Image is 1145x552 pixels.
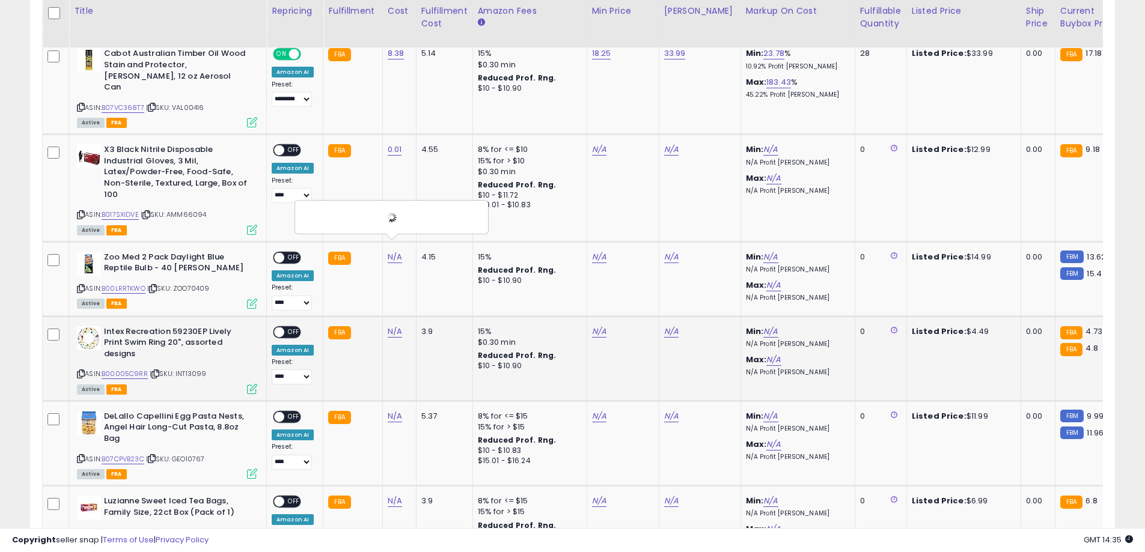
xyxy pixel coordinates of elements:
[766,279,781,291] a: N/A
[860,326,897,337] div: 0
[104,144,250,203] b: X3 Black Nitrile Disposable Industrial Gloves, 3 Mil, Latex/Powder-Free, Food-Safe, Non-Sterile, ...
[746,77,846,99] div: %
[77,411,101,435] img: 51hAgWULTdL._SL40_.jpg
[912,410,966,422] b: Listed Price:
[77,118,105,128] span: All listings currently available for purchase on Amazon
[102,369,148,379] a: B00005C9RR
[746,159,846,167] p: N/A Profit [PERSON_NAME]
[104,411,250,447] b: DeLallo Capellini Egg Pasta Nests, Angel Hair Long-Cut Pasta, 8.8oz Bag
[1085,47,1102,59] span: 17.18
[912,144,1012,155] div: $12.99
[664,144,679,156] a: N/A
[1026,326,1046,337] div: 0.00
[1087,427,1104,438] span: 11.96
[912,326,1012,337] div: $4.49
[912,496,1012,506] div: $6.99
[299,49,319,59] span: OFF
[74,5,261,17] div: Title
[272,429,314,440] div: Amazon AI
[12,534,56,545] strong: Copyright
[746,76,767,88] b: Max:
[746,91,846,99] p: 45.22% Profit [PERSON_NAME]
[388,5,411,17] div: Cost
[860,496,897,506] div: 0
[1087,268,1102,279] span: 15.4
[746,144,764,155] b: Min:
[746,410,764,422] b: Min:
[272,5,318,17] div: Repricing
[912,5,1016,17] div: Listed Price
[478,59,578,70] div: $0.30 min
[272,514,314,525] div: Amazon AI
[1060,496,1082,509] small: FBA
[478,144,578,155] div: 8% for <= $10
[421,252,463,262] div: 4.15
[1026,48,1046,59] div: 0.00
[141,210,207,219] span: | SKU: AMM66094
[766,76,791,88] a: 183.43
[746,265,846,274] p: N/A Profit [PERSON_NAME]
[912,251,966,262] b: Listed Price:
[478,156,578,166] div: 15% for > $10
[1060,250,1084,263] small: FBM
[328,144,350,157] small: FBA
[1087,410,1104,422] span: 9.99
[388,495,402,507] a: N/A
[272,284,314,311] div: Preset:
[766,172,781,184] a: N/A
[77,252,257,308] div: ASIN:
[912,495,966,506] b: Listed Price:
[746,495,764,506] b: Min:
[77,144,257,233] div: ASIN:
[102,103,144,113] a: B07VC368T7
[912,47,966,59] b: Listed Price:
[912,326,966,337] b: Listed Price:
[478,200,578,210] div: $10.01 - $10.83
[746,294,846,302] p: N/A Profit [PERSON_NAME]
[77,411,257,478] div: ASIN:
[103,534,154,545] a: Terms of Use
[763,326,778,338] a: N/A
[478,337,578,348] div: $0.30 min
[592,495,606,507] a: N/A
[478,422,578,432] div: 15% for > $15
[77,225,105,235] span: All listings currently available for purchase on Amazon
[1026,496,1046,506] div: 0.00
[746,425,846,433] p: N/A Profit [PERSON_NAME]
[77,48,257,126] div: ASIN:
[328,5,377,17] div: Fulfillment
[763,410,778,422] a: N/A
[274,49,289,59] span: ON
[763,495,778,507] a: N/A
[860,144,897,155] div: 0
[272,270,314,281] div: Amazon AI
[478,361,578,371] div: $10 - $10.90
[104,252,250,277] b: Zoo Med 2 Pack Daylight Blue Reptile Bulb - 40 [PERSON_NAME]
[478,190,578,201] div: $10 - $11.72
[1060,343,1082,356] small: FBA
[1087,251,1106,262] span: 13.62
[272,80,314,108] div: Preset:
[328,326,350,339] small: FBA
[1060,48,1082,61] small: FBA
[592,144,606,156] a: N/A
[106,118,127,128] span: FBA
[106,299,127,309] span: FBA
[592,326,606,338] a: N/A
[106,225,127,235] span: FBA
[421,496,463,506] div: 3.9
[912,48,1012,59] div: $33.99
[77,384,105,395] span: All listings currently available for purchase on Amazon
[77,326,101,350] img: 413nOgwoKDL._SL40_.jpg
[1026,144,1046,155] div: 0.00
[77,496,101,520] img: 41LhcDwZO+L._SL40_.jpg
[912,144,966,155] b: Listed Price:
[746,172,767,184] b: Max:
[388,47,405,59] a: 8.38
[272,443,314,470] div: Preset:
[147,284,210,293] span: | SKU: ZOO70409
[388,144,402,156] a: 0.01
[421,326,463,337] div: 3.9
[746,279,767,291] b: Max:
[156,534,209,545] a: Privacy Policy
